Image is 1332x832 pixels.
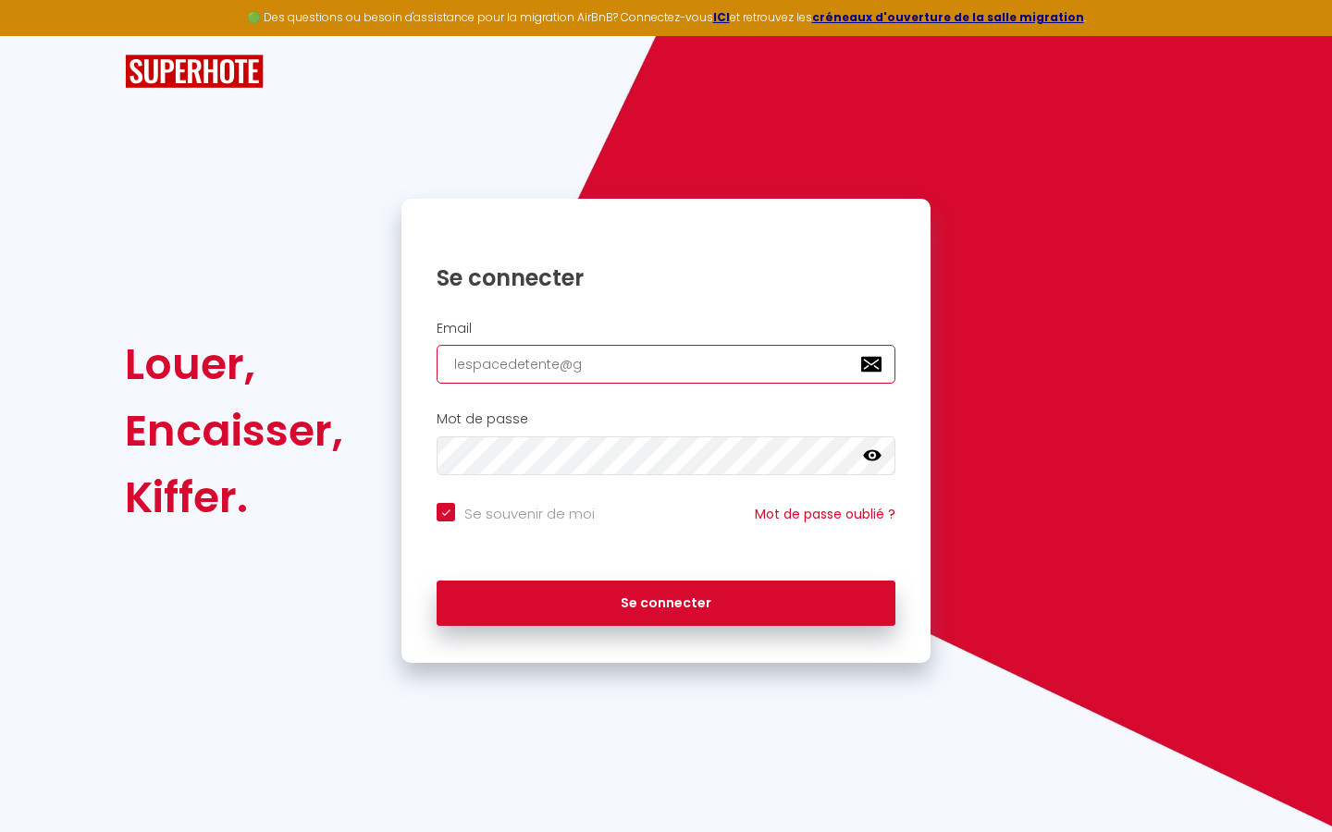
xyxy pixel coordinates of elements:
[125,398,343,464] div: Encaisser,
[437,581,895,627] button: Se connecter
[812,9,1084,25] a: créneaux d'ouverture de la salle migration
[437,411,895,427] h2: Mot de passe
[125,464,343,531] div: Kiffer.
[125,55,264,89] img: SuperHote logo
[437,263,895,292] h1: Se connecter
[755,505,895,523] a: Mot de passe oublié ?
[125,331,343,398] div: Louer,
[713,9,730,25] a: ICI
[437,321,895,336] h2: Email
[437,345,895,384] input: Ton Email
[15,7,70,63] button: Ouvrir le widget de chat LiveChat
